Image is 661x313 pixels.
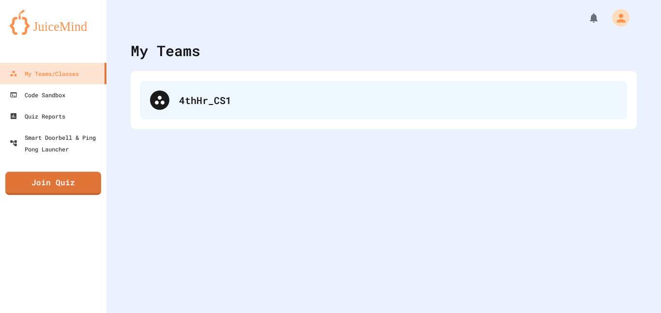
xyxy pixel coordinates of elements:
[10,110,65,122] div: Quiz Reports
[10,132,103,155] div: Smart Doorbell & Ping Pong Launcher
[5,172,101,195] a: Join Quiz
[179,93,617,107] div: 4thHr_CS1
[10,10,97,35] img: logo-orange.svg
[602,7,632,29] div: My Account
[570,10,602,26] div: My Notifications
[10,89,65,101] div: Code Sandbox
[10,68,79,79] div: My Teams/Classes
[140,81,627,119] div: 4thHr_CS1
[131,40,200,61] div: My Teams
